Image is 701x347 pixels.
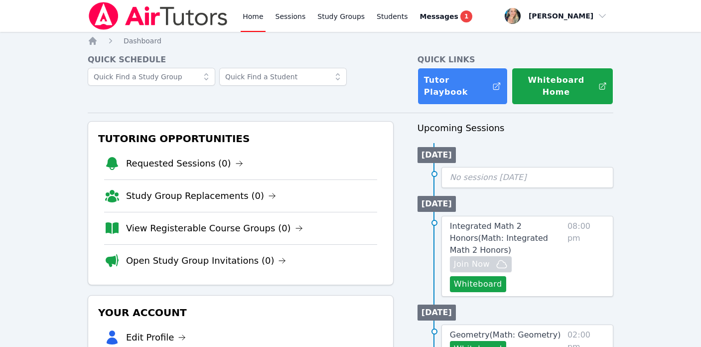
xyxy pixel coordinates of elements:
span: 1 [460,10,472,22]
a: Geometry(Math: Geometry) [450,329,561,341]
h3: Your Account [96,304,385,322]
span: No sessions [DATE] [450,173,527,182]
a: View Registerable Course Groups (0) [126,221,303,235]
span: Messages [420,11,458,21]
a: Dashboard [124,36,161,46]
a: Study Group Replacements (0) [126,189,276,203]
li: [DATE] [418,305,456,321]
h3: Tutoring Opportunities [96,130,385,148]
img: Air Tutors [88,2,229,30]
span: 08:00 pm [567,220,605,292]
li: [DATE] [418,147,456,163]
a: Integrated Math 2 Honors(Math: Integrated Math 2 Honors) [450,220,563,256]
span: Join Now [454,258,490,270]
a: Requested Sessions (0) [126,157,243,171]
button: Whiteboard [450,276,506,292]
button: Join Now [450,256,512,272]
input: Quick Find a Study Group [88,68,215,86]
button: Whiteboard Home [512,68,613,105]
span: Integrated Math 2 Honors ( Math: Integrated Math 2 Honors ) [450,221,548,255]
h3: Upcoming Sessions [418,121,613,135]
span: Dashboard [124,37,161,45]
span: Geometry ( Math: Geometry ) [450,330,561,340]
li: [DATE] [418,196,456,212]
a: Edit Profile [126,331,186,345]
h4: Quick Schedule [88,54,394,66]
h4: Quick Links [418,54,613,66]
input: Quick Find a Student [219,68,347,86]
nav: Breadcrumb [88,36,613,46]
a: Open Study Group Invitations (0) [126,254,286,268]
a: Tutor Playbook [418,68,508,105]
